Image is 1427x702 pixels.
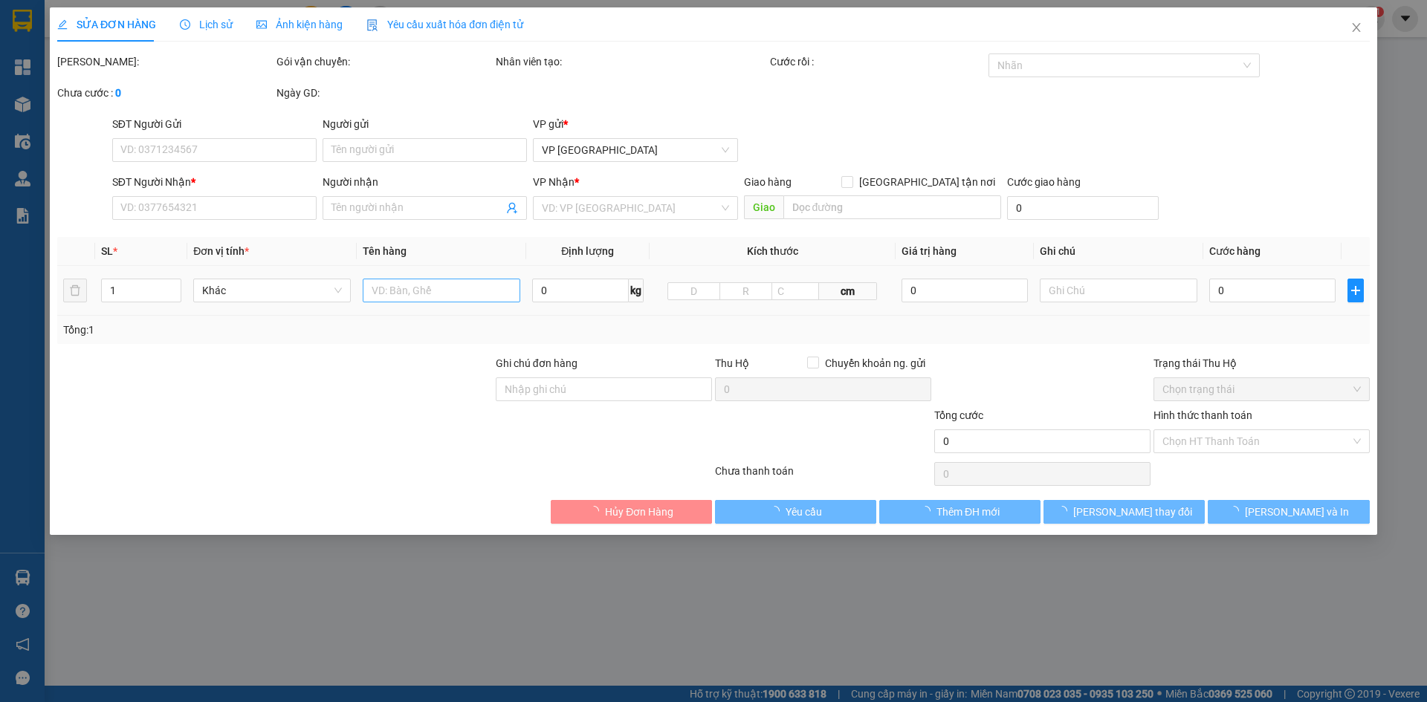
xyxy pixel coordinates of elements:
input: VD: Bàn, Ghế [363,279,520,302]
span: edit [57,19,68,30]
span: kg [629,279,644,302]
div: Cước rồi : [770,53,986,70]
button: [PERSON_NAME] thay đổi [1043,500,1205,524]
span: Chuyển khoản ng. gửi [819,355,931,371]
div: Người gửi [323,116,527,132]
span: Giao [744,195,783,219]
div: SĐT Người Gửi [112,116,317,132]
span: Khác [203,279,343,302]
span: cm [819,282,877,300]
div: Ngày GD: [276,85,493,101]
button: Hủy Đơn Hàng [551,500,712,524]
div: Gửi: VP [GEOGRAPHIC_DATA] [11,87,148,118]
span: Thu Hộ [715,357,749,369]
th: Ghi chú [1035,237,1204,266]
span: Chọn trạng thái [1162,378,1361,400]
span: Đơn vị tính [194,245,250,257]
label: Hình thức thanh toán [1153,409,1252,421]
img: icon [366,19,378,31]
span: Lịch sử [180,19,233,30]
button: plus [1348,279,1364,302]
label: Cước giao hàng [1007,176,1081,188]
input: C [771,282,819,300]
span: VP Đà Lạt [543,139,729,161]
span: loading [1229,506,1245,516]
span: SL [101,245,113,257]
input: Ghi chú đơn hàng [496,377,712,401]
span: Yêu cầu xuất hóa đơn điện tử [366,19,523,30]
span: loading [1057,506,1073,516]
label: Ghi chú đơn hàng [496,357,577,369]
span: Tổng cước [934,409,983,421]
span: [PERSON_NAME] thay đổi [1073,504,1192,520]
span: Định lượng [561,245,614,257]
span: picture [256,19,267,30]
div: SĐT Người Nhận [112,174,317,190]
div: Gói vận chuyển: [276,53,493,70]
span: VP Nhận [534,176,575,188]
div: Nhận: Văn phòng [GEOGRAPHIC_DATA] [155,87,292,118]
div: Người nhận [323,174,527,190]
input: D [668,282,721,300]
div: VP gửi [534,116,738,132]
input: R [719,282,772,300]
span: user-add [507,202,519,214]
div: Nhân viên tạo: [496,53,767,70]
button: Yêu cầu [715,500,876,524]
div: Tổng: 1 [63,322,551,338]
div: Chưa cước : [57,85,274,101]
span: close [1350,22,1362,33]
div: [PERSON_NAME]: [57,53,274,70]
span: Hủy Đơn Hàng [605,504,673,520]
span: Cước hàng [1209,245,1261,257]
span: [GEOGRAPHIC_DATA] tận nơi [853,174,1001,190]
span: loading [589,506,605,516]
input: Cước giao hàng [1007,196,1159,220]
button: Close [1336,7,1377,49]
span: loading [769,506,786,516]
input: Ghi Chú [1041,279,1198,302]
b: 0 [115,87,121,99]
span: Giao hàng [744,176,792,188]
span: Ảnh kiện hàng [256,19,343,30]
span: loading [920,506,936,516]
button: Thêm ĐH mới [879,500,1041,524]
button: delete [63,279,87,302]
span: Thêm ĐH mới [936,504,1000,520]
span: Yêu cầu [786,504,822,520]
div: Trạng thái Thu Hộ [1153,355,1370,371]
button: [PERSON_NAME] và In [1208,500,1370,524]
span: [PERSON_NAME] và In [1245,504,1349,520]
span: SỬA ĐƠN HÀNG [57,19,156,30]
input: Dọc đường [783,195,1001,219]
div: Chưa thanh toán [713,463,933,489]
span: Giá trị hàng [902,245,957,257]
span: Tên hàng [363,245,407,257]
span: clock-circle [180,19,190,30]
span: plus [1349,285,1363,296]
span: Kích thước [747,245,798,257]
